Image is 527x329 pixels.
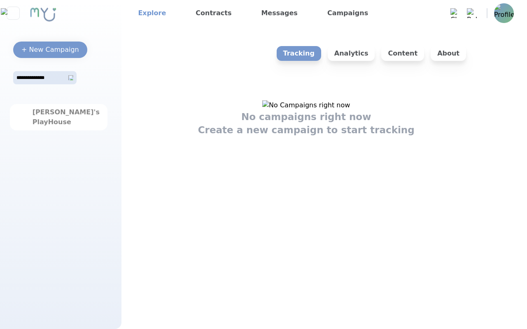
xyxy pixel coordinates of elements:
[431,46,466,61] p: About
[1,8,25,18] img: Close sidebar
[494,3,514,23] img: Profile
[21,45,79,55] div: + New Campaign
[241,110,371,123] h1: No campaigns right now
[33,107,85,127] div: [PERSON_NAME]'s PlayHouse
[192,7,235,20] a: Contracts
[467,8,477,18] img: Bell
[450,8,460,18] img: Chat
[13,42,87,58] button: + New Campaign
[262,100,350,110] img: No Campaigns right now
[198,123,415,137] h1: Create a new campaign to start tracking
[277,46,321,61] p: Tracking
[135,7,169,20] a: Explore
[258,7,301,20] a: Messages
[381,46,424,61] p: Content
[324,7,371,20] a: Campaigns
[328,46,375,61] p: Analytics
